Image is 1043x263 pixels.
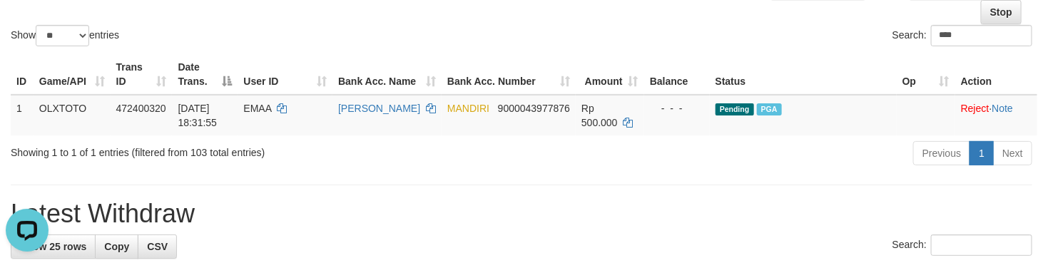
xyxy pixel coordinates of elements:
[147,241,168,252] span: CSV
[11,200,1032,228] h1: Latest Withdraw
[447,103,489,114] span: MANDIRI
[710,54,897,95] th: Status
[111,54,173,95] th: Trans ID: activate to sort column ascending
[34,54,111,95] th: Game/API: activate to sort column ascending
[95,234,138,259] a: Copy
[970,141,994,165] a: 1
[138,234,177,259] a: CSV
[892,25,1032,46] label: Search:
[11,95,34,135] td: 1
[892,234,1032,256] label: Search:
[955,54,1037,95] th: Action
[716,103,754,115] span: Pending
[498,103,570,114] span: Copy 9000043977876 to clipboard
[757,103,782,115] span: PGA
[644,54,710,95] th: Balance
[6,6,49,48] button: Open LiveChat chat widget
[913,141,970,165] a: Previous
[576,54,644,95] th: Amount: activate to sort column ascending
[11,25,119,46] label: Show entries
[650,101,704,115] div: - - -
[104,241,129,252] span: Copy
[36,25,89,46] select: Showentries
[931,234,1032,256] input: Search:
[178,103,217,128] span: [DATE] 18:31:55
[238,54,332,95] th: User ID: activate to sort column ascending
[442,54,576,95] th: Bank Acc. Number: activate to sort column ascending
[34,95,111,135] td: OLXTOTO
[581,103,618,128] span: Rp 500.000
[955,95,1037,135] td: ·
[961,103,989,114] a: Reject
[993,141,1032,165] a: Next
[992,103,1014,114] a: Note
[338,103,420,114] a: [PERSON_NAME]
[172,54,238,95] th: Date Trans.: activate to sort column descending
[243,103,271,114] span: EMAA
[11,54,34,95] th: ID
[332,54,442,95] th: Bank Acc. Name: activate to sort column ascending
[931,25,1032,46] input: Search:
[11,140,424,160] div: Showing 1 to 1 of 1 entries (filtered from 103 total entries)
[116,103,166,114] span: 472400320
[897,54,955,95] th: Op: activate to sort column ascending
